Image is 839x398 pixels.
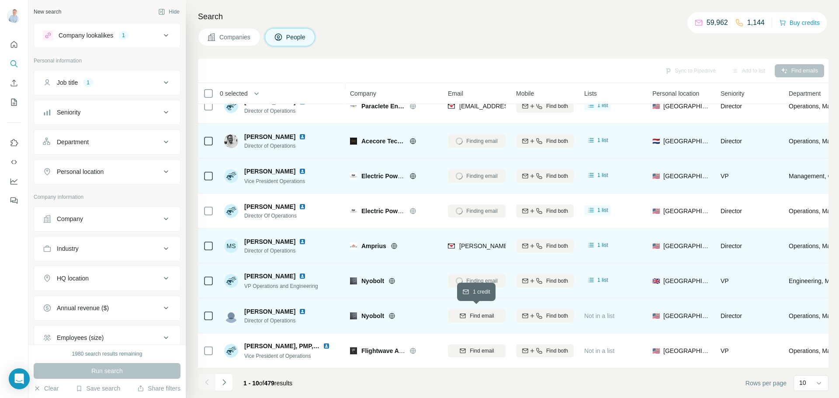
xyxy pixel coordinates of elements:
button: Industry [34,238,180,259]
span: Email [448,89,463,98]
button: Job title1 [34,72,180,93]
span: [GEOGRAPHIC_DATA] [663,207,710,215]
button: Find email [448,309,506,322]
span: Not in a list [584,312,614,319]
img: Logo of Nyobolt [350,277,357,284]
span: [GEOGRAPHIC_DATA] [663,311,710,320]
span: Acecore Technologies [361,137,405,145]
button: Find both [516,239,574,253]
span: [GEOGRAPHIC_DATA] [663,346,710,355]
div: Employees (size) [57,333,104,342]
span: 🇺🇸 [652,346,660,355]
button: Navigate to next page [215,374,233,391]
img: LinkedIn logo [299,238,306,245]
img: Logo of Amprius [350,242,357,249]
button: Find both [516,170,574,183]
p: 59,962 [707,17,728,28]
span: 🇺🇸 [652,311,660,320]
div: Company [57,215,83,223]
span: Vice President of Operations [244,353,311,359]
button: Clear [34,384,59,393]
img: Avatar [224,169,238,183]
span: Rows per page [745,379,787,388]
span: Lists [584,89,597,98]
img: Avatar [224,309,238,323]
span: 1 - 10 [243,380,259,387]
button: Use Surfe API [7,154,21,170]
span: [GEOGRAPHIC_DATA] [663,242,710,250]
span: Director [721,242,742,249]
span: results [243,380,292,387]
div: HQ location [57,274,89,283]
img: LinkedIn logo [323,343,330,350]
span: Vice President Operations [244,178,305,184]
span: 1 list [597,101,608,109]
span: Find both [546,172,568,180]
img: provider findymail logo [448,102,455,111]
button: HQ location [34,268,180,289]
span: [PERSON_NAME] [244,307,295,316]
div: Industry [57,244,79,253]
span: Director of Operations [244,247,316,255]
h4: Search [198,10,829,23]
button: Feedback [7,193,21,208]
span: People [286,33,306,42]
span: [PERSON_NAME] [244,132,295,141]
button: My lists [7,94,21,110]
span: Find both [546,312,568,320]
span: [PERSON_NAME], PMP, PMI-ACP, LSSBB [244,343,364,350]
div: Job title [57,78,78,87]
button: Use Surfe on LinkedIn [7,135,21,151]
img: LinkedIn logo [299,168,306,175]
button: Find both [516,204,574,218]
img: LinkedIn logo [299,133,306,140]
span: Director [721,138,742,145]
button: Annual revenue ($) [34,298,180,318]
button: Company lookalikes1 [34,25,180,46]
img: Avatar [224,134,238,148]
button: Seniority [34,102,180,123]
span: Find both [546,347,568,355]
span: Seniority [721,89,744,98]
button: Company [34,208,180,229]
span: Director Of Operations [244,212,316,220]
span: of [259,380,264,387]
button: Share filters [137,384,180,393]
img: Avatar [7,9,21,23]
button: Search [7,56,21,72]
span: Electric Power Systems [361,173,430,180]
span: Find email [470,347,494,355]
span: Nyobolt [361,277,384,285]
button: Hide [152,5,186,18]
span: 479 [264,380,274,387]
span: [PERSON_NAME] [244,202,295,211]
span: Personal location [652,89,699,98]
span: VP [721,277,729,284]
p: Personal information [34,57,180,65]
button: Find email [448,344,506,357]
span: 🇺🇸 [652,102,660,111]
button: Enrich CSV [7,75,21,91]
span: Director of Operations [244,107,316,115]
span: 1 list [597,171,608,179]
div: 1 [118,31,128,39]
span: Company [350,89,376,98]
img: Logo of Paraclete Energy [350,103,357,110]
span: Find both [546,137,568,145]
span: 1 list [597,206,608,214]
span: 0 selected [220,89,248,98]
span: Director [721,208,742,215]
span: VP [721,173,729,180]
button: Dashboard [7,173,21,189]
div: Open Intercom Messenger [9,368,30,389]
span: Companies [219,33,251,42]
div: Annual revenue ($) [57,304,109,312]
span: [EMAIL_ADDRESS][DOMAIN_NAME] [459,103,563,110]
span: Amprius [361,242,386,250]
span: VP [721,347,729,354]
img: Logo of Electric Power Systems [350,208,357,215]
span: Find both [546,207,568,215]
span: Electric Power Systems [361,208,430,215]
span: Department [789,89,821,98]
span: [GEOGRAPHIC_DATA] [663,102,710,111]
